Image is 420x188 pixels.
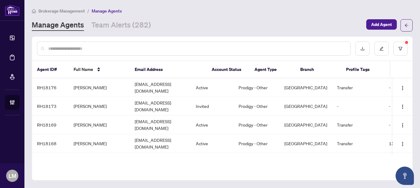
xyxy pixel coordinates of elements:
th: Email Address [130,61,207,78]
span: Full Name [74,66,93,73]
td: [GEOGRAPHIC_DATA] [279,78,332,97]
button: Open asap [396,167,414,185]
button: Logo [398,101,407,111]
button: filter [393,42,407,56]
img: Logo [400,142,405,146]
span: arrow-left [404,23,409,28]
td: [GEOGRAPHIC_DATA] [279,153,332,171]
span: home [32,9,36,13]
th: Branch [295,61,341,78]
td: Cayla Altorf [69,153,130,171]
td: Transfer [332,153,384,171]
td: Prodigy - Other [234,116,279,134]
span: filter [398,46,403,51]
button: edit [374,42,389,56]
span: download [360,46,365,51]
td: [PERSON_NAME] [69,78,130,97]
td: [GEOGRAPHIC_DATA] [279,97,332,116]
span: Brokerage Management [38,8,85,14]
td: Active [191,134,234,153]
th: Agent ID# [32,61,69,78]
img: Logo [400,86,405,90]
td: Prodigy - Other [234,153,279,171]
td: RH18169 [32,116,69,134]
td: [EMAIL_ADDRESS][DOMAIN_NAME] [130,97,191,116]
td: Transfer [332,78,384,97]
td: Transfer [332,116,384,134]
td: [PERSON_NAME] [69,134,130,153]
button: Logo [398,120,407,130]
td: [EMAIL_ADDRESS][DOMAIN_NAME] [130,116,191,134]
th: Agent Type [250,61,295,78]
th: Account Status [207,61,250,78]
td: [EMAIL_ADDRESS][DOMAIN_NAME] [130,78,191,97]
td: - [332,97,384,116]
button: Logo [398,83,407,92]
a: Manage Agents [32,20,84,31]
td: Active [191,153,234,171]
td: RH18176 [32,78,69,97]
td: Active [191,116,234,134]
button: Add Agent [366,19,397,30]
td: RH18173 [32,97,69,116]
td: RH18152 [32,153,69,171]
span: Manage Agents [92,8,122,14]
td: Prodigy - Other [234,134,279,153]
td: [PERSON_NAME] [69,116,130,134]
td: Prodigy - Other [234,78,279,97]
button: Logo [398,138,407,148]
img: Logo [400,104,405,109]
button: download [356,42,370,56]
img: logo [5,5,20,16]
td: [GEOGRAPHIC_DATA] [279,134,332,153]
li: / [87,7,89,14]
img: Logo [400,123,405,128]
span: LM [9,171,16,180]
span: Add Agent [371,20,392,29]
td: Invited [191,97,234,116]
a: Team Alerts (282) [91,20,151,31]
th: Profile Tags [341,61,393,78]
td: RH18168 [32,134,69,153]
td: [GEOGRAPHIC_DATA] [279,116,332,134]
td: [PERSON_NAME] [69,97,130,116]
td: Transfer [332,134,384,153]
th: Full Name [69,61,130,78]
td: [EMAIL_ADDRESS][DOMAIN_NAME] [130,153,191,171]
td: Active [191,78,234,97]
td: Prodigy - Other [234,97,279,116]
span: edit [379,46,384,51]
td: [EMAIL_ADDRESS][DOMAIN_NAME] [130,134,191,153]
